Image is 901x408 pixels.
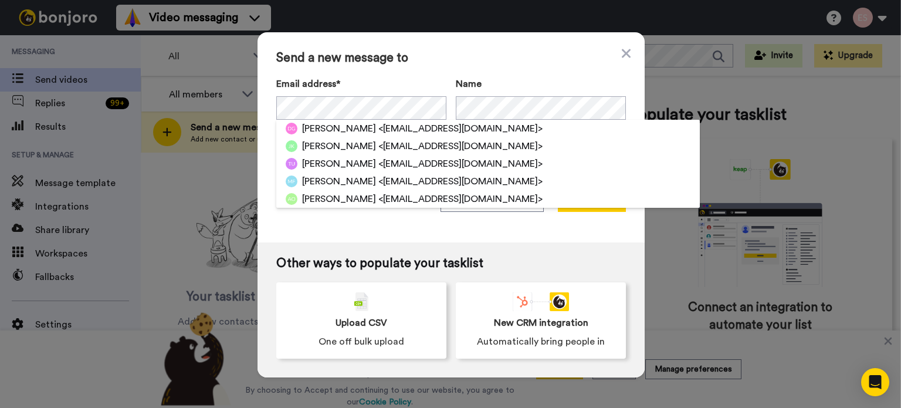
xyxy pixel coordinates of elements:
[378,122,543,136] span: <[EMAIL_ADDRESS][DOMAIN_NAME]>
[286,123,297,134] img: dg.png
[861,368,889,396] div: Open Intercom Messenger
[276,77,446,91] label: Email address*
[494,316,588,330] span: New CRM integration
[302,157,376,171] span: [PERSON_NAME]
[378,192,543,206] span: <[EMAIL_ADDRESS][DOMAIN_NAME]>
[319,335,404,349] span: One off bulk upload
[456,77,482,91] span: Name
[286,176,297,187] img: mf.png
[286,140,297,152] img: jk.png
[302,192,376,206] span: [PERSON_NAME]
[276,51,626,65] span: Send a new message to
[378,139,543,153] span: <[EMAIL_ADDRESS][DOMAIN_NAME]>
[286,193,297,205] img: ao.png
[302,139,376,153] span: [PERSON_NAME]
[276,257,626,271] span: Other ways to populate your tasklist
[477,335,605,349] span: Automatically bring people in
[513,292,569,311] div: animation
[336,316,387,330] span: Upload CSV
[378,157,543,171] span: <[EMAIL_ADDRESS][DOMAIN_NAME]>
[286,158,297,170] img: tu.png
[378,174,543,188] span: <[EMAIL_ADDRESS][DOMAIN_NAME]>
[354,292,368,311] img: csv-grey.png
[302,174,376,188] span: [PERSON_NAME]
[302,122,376,136] span: [PERSON_NAME]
